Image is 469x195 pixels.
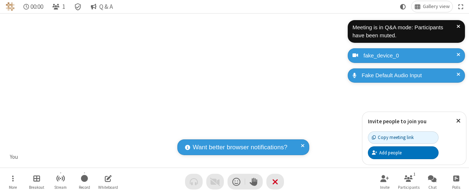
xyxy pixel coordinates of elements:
button: Send a reaction [228,174,245,190]
div: Copy meeting link [372,134,414,141]
span: 00:00 [30,3,43,10]
span: Whiteboard [98,185,118,190]
button: Open poll [445,171,467,192]
div: You [7,153,21,161]
button: Open participant list [49,1,68,12]
label: Invite people to join you [368,118,426,125]
button: Video [206,174,224,190]
button: Start recording [73,171,95,192]
span: Record [79,185,90,190]
button: Open participant list [398,171,420,192]
span: Invite [380,185,389,190]
button: Open shared whiteboard [97,171,119,192]
button: End or leave meeting [266,174,284,190]
button: Raise hand [245,174,263,190]
span: 1 [62,3,65,10]
button: Q & A [88,1,116,12]
span: Polls [452,185,460,190]
div: Timer [21,1,47,12]
div: 1 [411,171,418,177]
span: Q & A [99,3,113,10]
button: Fullscreen [455,1,466,12]
button: Change layout [411,1,453,12]
span: More [9,185,17,190]
button: Close popover [451,112,466,130]
span: Gallery view [423,4,450,10]
span: Chat [428,185,437,190]
button: Invite participants (Alt+I) [374,171,396,192]
button: Manage Breakout Rooms [26,171,48,192]
button: Open menu [2,171,24,192]
div: Fake Default Audio Input [359,71,459,80]
div: fake_device_0 [361,52,459,60]
div: Meeting is in Q&A mode: Participants have been muted. [352,23,457,40]
img: QA Selenium DO NOT DELETE OR CHANGE [6,2,15,11]
button: Audio problem - check your Internet connection or call by phone [185,174,203,190]
span: Want better browser notifications? [193,143,287,152]
button: Open chat [421,171,443,192]
span: Breakout [29,185,44,190]
button: Start streaming [49,171,71,192]
button: Using system theme [397,1,409,12]
div: Meeting details Encryption enabled [71,1,85,12]
button: Copy meeting link [368,131,439,144]
span: Participants [398,185,420,190]
span: Stream [54,185,67,190]
button: Add people [368,146,439,159]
